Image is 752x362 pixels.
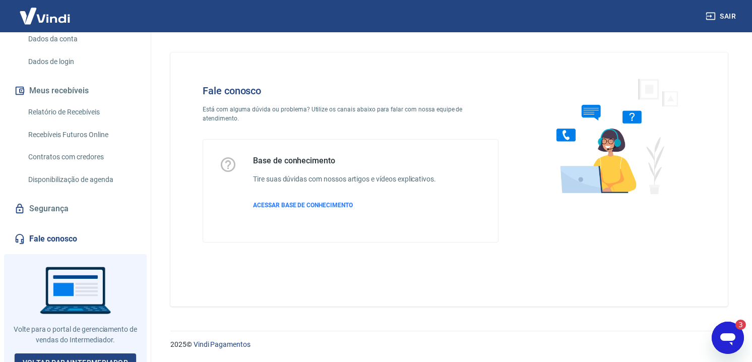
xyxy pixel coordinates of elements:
[253,201,436,210] a: ACESSAR BASE DE CONHECIMENTO
[726,320,746,330] iframe: Número de mensagens não lidas
[12,80,139,102] button: Meus recebíveis
[24,125,139,145] a: Recebíveis Futuros Online
[12,198,139,220] a: Segurança
[253,156,436,166] h5: Base de conhecimento
[24,147,139,167] a: Contratos com credores
[253,174,436,185] h6: Tire suas dúvidas com nossos artigos e vídeos explicativos.
[253,202,353,209] span: ACESSAR BASE DE CONHECIMENTO
[24,29,139,49] a: Dados da conta
[712,322,744,354] iframe: Botão para iniciar a janela de mensagens, 3 mensagens não lidas
[536,69,690,203] img: Fale conosco
[12,1,78,31] img: Vindi
[24,102,139,123] a: Relatório de Recebíveis
[12,228,139,250] a: Fale conosco
[194,340,250,348] a: Vindi Pagamentos
[203,85,498,97] h4: Fale conosco
[704,7,740,26] button: Sair
[24,169,139,190] a: Disponibilização de agenda
[203,105,498,123] p: Está com alguma dúvida ou problema? Utilize os canais abaixo para falar com nossa equipe de atend...
[24,51,139,72] a: Dados de login
[170,339,728,350] p: 2025 ©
